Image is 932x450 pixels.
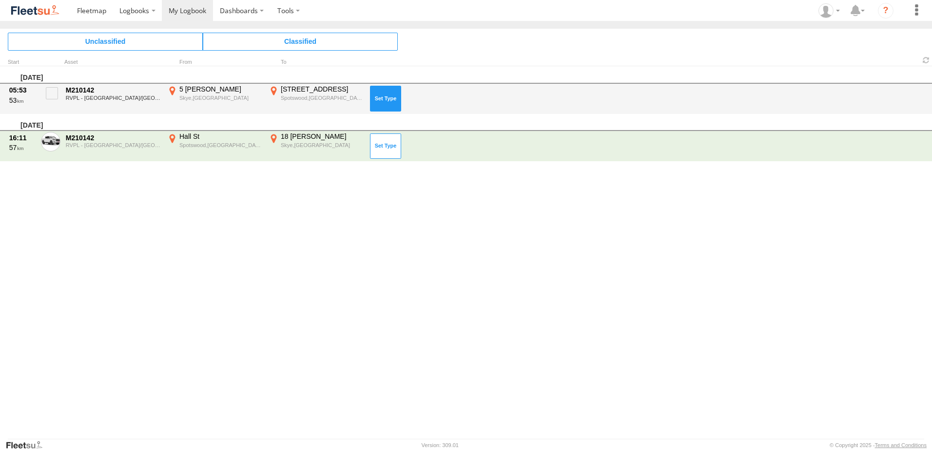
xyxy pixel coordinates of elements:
[281,94,363,101] div: Spotswood,[GEOGRAPHIC_DATA]
[66,133,160,142] div: M210142
[66,142,160,148] div: RVPL - [GEOGRAPHIC_DATA]/[GEOGRAPHIC_DATA]/[GEOGRAPHIC_DATA]
[370,133,401,159] button: Click to Set
[920,56,932,65] span: Refresh
[9,96,36,105] div: 53
[179,132,262,141] div: Hall St
[267,132,365,160] label: Click to View Event Location
[9,86,36,94] div: 05:53
[8,33,203,50] span: Click to view Unclassified Trips
[166,132,263,160] label: Click to View Event Location
[166,60,263,65] div: From
[9,133,36,142] div: 16:11
[203,33,398,50] span: Click to view Classified Trips
[830,442,927,448] div: © Copyright 2025 -
[878,3,893,19] i: ?
[64,60,162,65] div: Asset
[5,440,50,450] a: Visit our Website
[815,3,843,18] div: Anthony Winton
[267,60,365,65] div: To
[875,442,927,448] a: Terms and Conditions
[179,94,262,101] div: Skye,[GEOGRAPHIC_DATA]
[370,86,401,111] button: Click to Set
[8,60,37,65] div: Click to Sort
[422,442,459,448] div: Version: 309.01
[179,85,262,94] div: 5 [PERSON_NAME]
[281,132,363,141] div: 18 [PERSON_NAME]
[281,85,363,94] div: [STREET_ADDRESS]
[179,142,262,149] div: Spotswood,[GEOGRAPHIC_DATA]
[281,142,363,149] div: Skye,[GEOGRAPHIC_DATA]
[267,85,365,113] label: Click to View Event Location
[166,85,263,113] label: Click to View Event Location
[66,95,160,101] div: RVPL - [GEOGRAPHIC_DATA]/[GEOGRAPHIC_DATA]/[GEOGRAPHIC_DATA]
[10,4,60,17] img: fleetsu-logo-horizontal.svg
[66,86,160,94] div: M210142
[9,143,36,152] div: 57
